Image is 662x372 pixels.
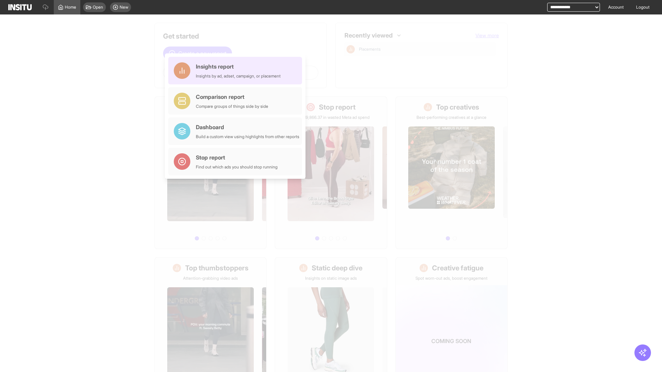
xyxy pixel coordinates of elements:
[196,153,278,162] div: Stop report
[120,4,128,10] span: New
[8,4,32,10] img: Logo
[65,4,76,10] span: Home
[93,4,103,10] span: Open
[196,62,281,71] div: Insights report
[196,73,281,79] div: Insights by ad, adset, campaign, or placement
[196,134,299,139] div: Build a custom view using highlights from other reports
[196,164,278,170] div: Find out which ads you should stop running
[196,93,268,101] div: Comparison report
[196,123,299,131] div: Dashboard
[196,104,268,109] div: Compare groups of things side by side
